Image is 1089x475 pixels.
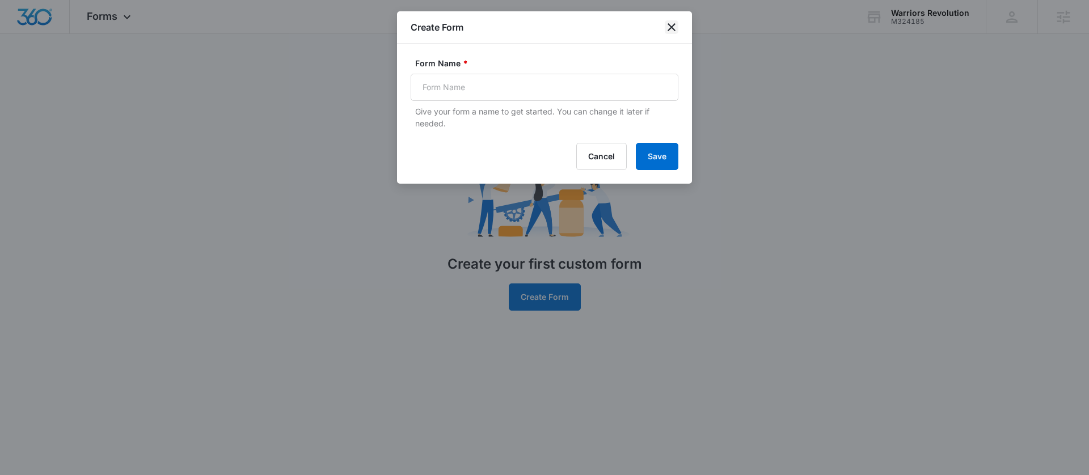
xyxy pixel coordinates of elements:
[411,20,463,34] h1: Create Form
[411,74,678,101] input: Form Name
[665,20,678,34] button: close
[636,143,678,170] button: Save
[415,57,683,69] label: Form Name
[415,105,678,129] p: Give your form a name to get started. You can change it later if needed.
[576,143,627,170] button: Cancel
